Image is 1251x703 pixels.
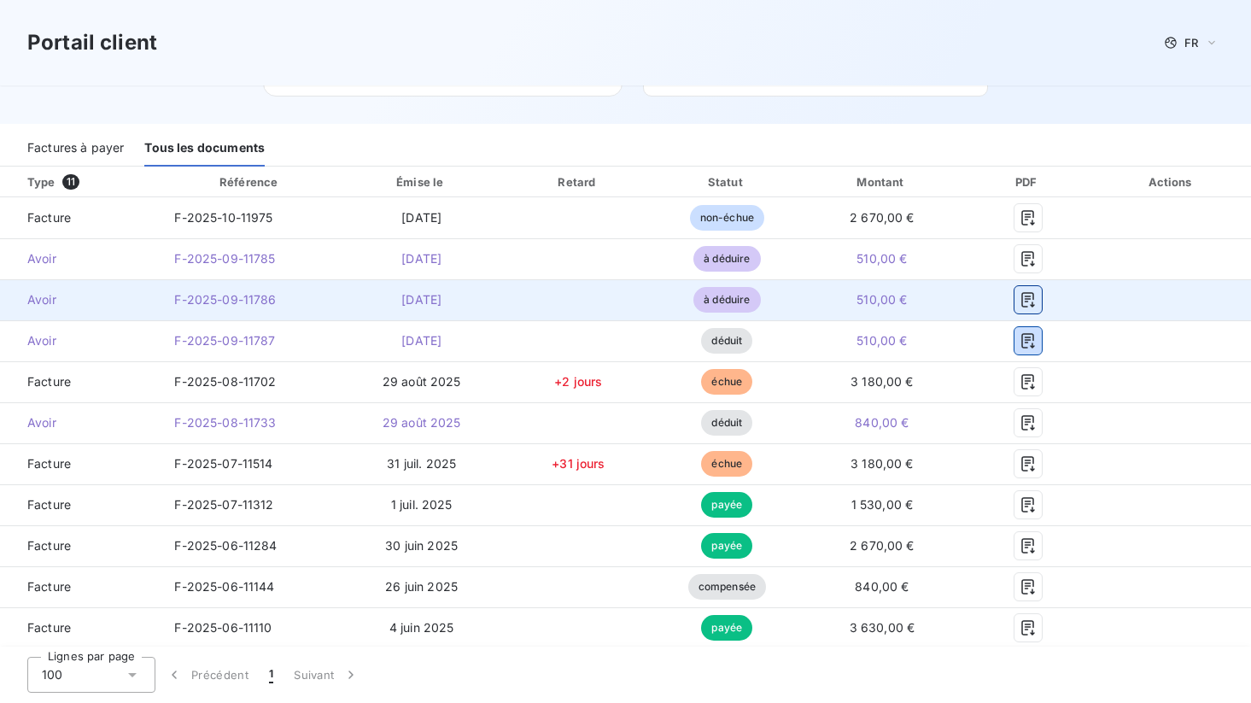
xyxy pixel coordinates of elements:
[174,251,275,266] span: F-2025-09-11785
[851,374,914,389] span: 3 180,00 €
[14,373,147,390] span: Facture
[174,497,273,512] span: F-2025-07-11312
[14,578,147,595] span: Facture
[17,173,157,190] div: Type
[259,657,284,693] button: 1
[701,410,752,436] span: déduit
[401,251,441,266] span: [DATE]
[14,250,147,267] span: Avoir
[701,369,752,395] span: échue
[657,173,797,190] div: Statut
[506,173,650,190] div: Retard
[391,497,453,512] span: 1 juil. 2025
[174,456,272,471] span: F-2025-07-11514
[389,620,454,635] span: 4 juin 2025
[14,619,147,636] span: Facture
[155,657,259,693] button: Précédent
[855,579,909,594] span: 840,00 €
[174,333,275,348] span: F-2025-09-11787
[383,415,461,430] span: 29 août 2025
[269,666,273,683] span: 1
[27,131,124,167] div: Factures à payer
[693,287,760,313] span: à déduire
[174,292,276,307] span: F-2025-09-11786
[387,456,456,471] span: 31 juil. 2025
[850,538,915,553] span: 2 670,00 €
[14,537,147,554] span: Facture
[385,579,458,594] span: 26 juin 2025
[27,27,157,58] h3: Portail client
[850,620,915,635] span: 3 630,00 €
[14,209,147,226] span: Facture
[401,333,441,348] span: [DATE]
[701,492,752,518] span: payée
[14,455,147,472] span: Facture
[856,333,907,348] span: 510,00 €
[343,173,500,190] div: Émise le
[42,666,62,683] span: 100
[851,497,914,512] span: 1 530,00 €
[174,210,272,225] span: F-2025-10-11975
[690,205,764,231] span: non-échue
[554,374,602,389] span: +2 jours
[401,292,441,307] span: [DATE]
[701,328,752,354] span: déduit
[688,574,766,600] span: compensée
[855,415,909,430] span: 840,00 €
[851,456,914,471] span: 3 180,00 €
[804,173,960,190] div: Montant
[14,291,147,308] span: Avoir
[967,173,1090,190] div: PDF
[144,131,265,167] div: Tous les documents
[1096,173,1248,190] div: Actions
[401,210,441,225] span: [DATE]
[850,210,915,225] span: 2 670,00 €
[174,374,276,389] span: F-2025-08-11702
[14,414,147,431] span: Avoir
[385,538,458,553] span: 30 juin 2025
[174,579,274,594] span: F-2025-06-11144
[174,538,277,553] span: F-2025-06-11284
[693,246,760,272] span: à déduire
[856,251,907,266] span: 510,00 €
[219,175,278,189] div: Référence
[701,451,752,477] span: échue
[701,533,752,559] span: payée
[284,657,370,693] button: Suivant
[14,332,147,349] span: Avoir
[701,615,752,641] span: payée
[174,620,272,635] span: F-2025-06-11110
[174,415,276,430] span: F-2025-08-11733
[1184,36,1198,50] span: FR
[62,174,79,190] span: 11
[552,456,605,471] span: +31 jours
[14,496,147,513] span: Facture
[383,374,461,389] span: 29 août 2025
[856,292,907,307] span: 510,00 €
